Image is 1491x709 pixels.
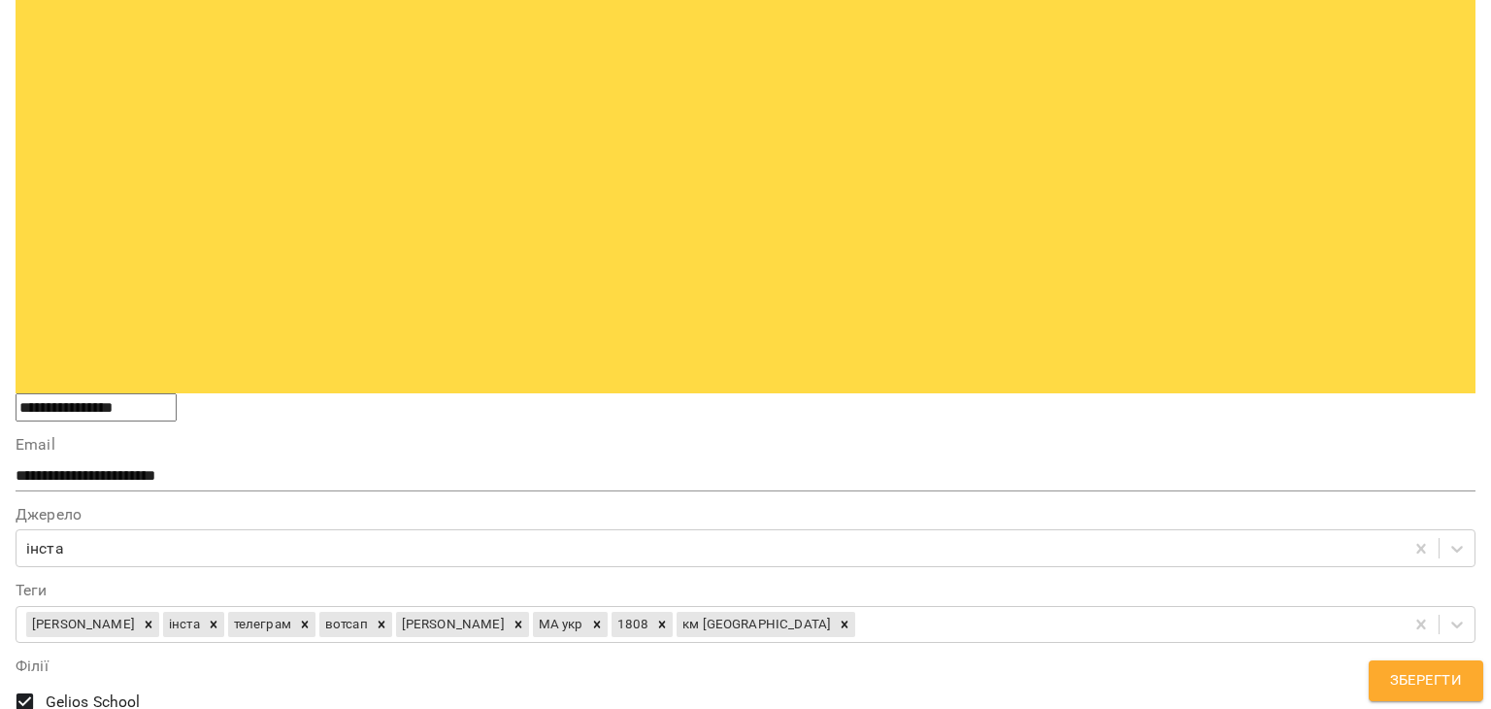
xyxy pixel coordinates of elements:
button: Зберегти [1369,660,1483,701]
div: км [GEOGRAPHIC_DATA] [677,612,834,637]
div: інста [26,537,64,560]
label: Теги [16,583,1475,598]
label: Email [16,437,1475,453]
label: Філії [16,658,1475,674]
div: інста [163,612,203,637]
div: [PERSON_NAME] [26,612,138,637]
label: Джерело [16,507,1475,523]
div: МА укр [533,612,586,637]
div: 1808 [612,612,652,637]
span: Зберегти [1390,668,1462,693]
div: телеграм [228,612,294,637]
div: [PERSON_NAME] [396,612,508,637]
div: вотсап [319,612,371,637]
